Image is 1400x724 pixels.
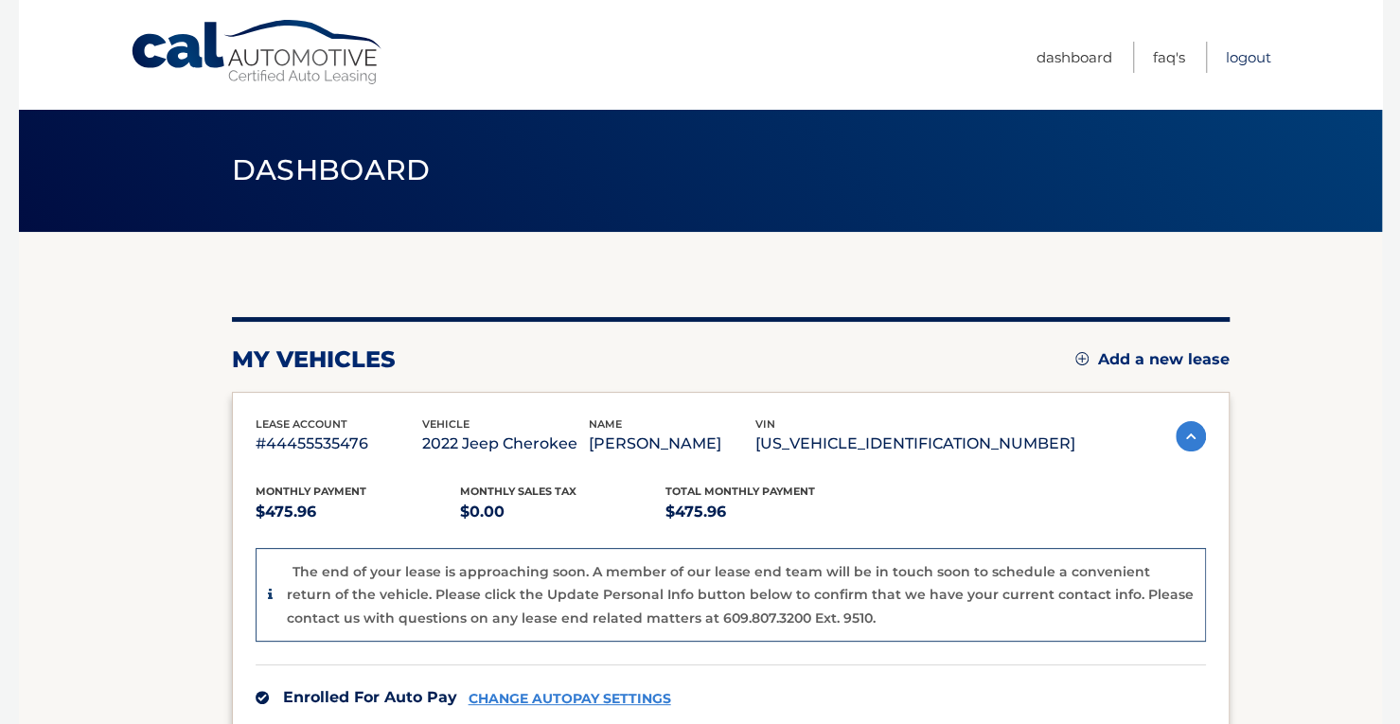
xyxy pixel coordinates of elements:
span: vehicle [422,417,470,431]
a: FAQ's [1153,42,1185,73]
a: Add a new lease [1075,350,1230,369]
p: $0.00 [460,499,665,525]
a: Logout [1226,42,1271,73]
span: Enrolled For Auto Pay [283,688,457,706]
img: add.svg [1075,352,1089,365]
p: 2022 Jeep Cherokee [422,431,589,457]
h2: my vehicles [232,345,396,374]
span: Total Monthly Payment [665,485,815,498]
span: Monthly Payment [256,485,366,498]
p: [US_VEHICLE_IDENTIFICATION_NUMBER] [755,431,1075,457]
a: Cal Automotive [130,19,385,86]
span: vin [755,417,775,431]
p: #44455535476 [256,431,422,457]
span: lease account [256,417,347,431]
span: Monthly sales Tax [460,485,576,498]
a: Dashboard [1037,42,1112,73]
p: The end of your lease is approaching soon. A member of our lease end team will be in touch soon t... [287,563,1194,627]
img: accordion-active.svg [1176,421,1206,451]
p: $475.96 [665,499,871,525]
img: check.svg [256,691,269,704]
p: $475.96 [256,499,461,525]
span: name [589,417,622,431]
span: Dashboard [232,152,431,187]
p: [PERSON_NAME] [589,431,755,457]
a: CHANGE AUTOPAY SETTINGS [469,691,671,707]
